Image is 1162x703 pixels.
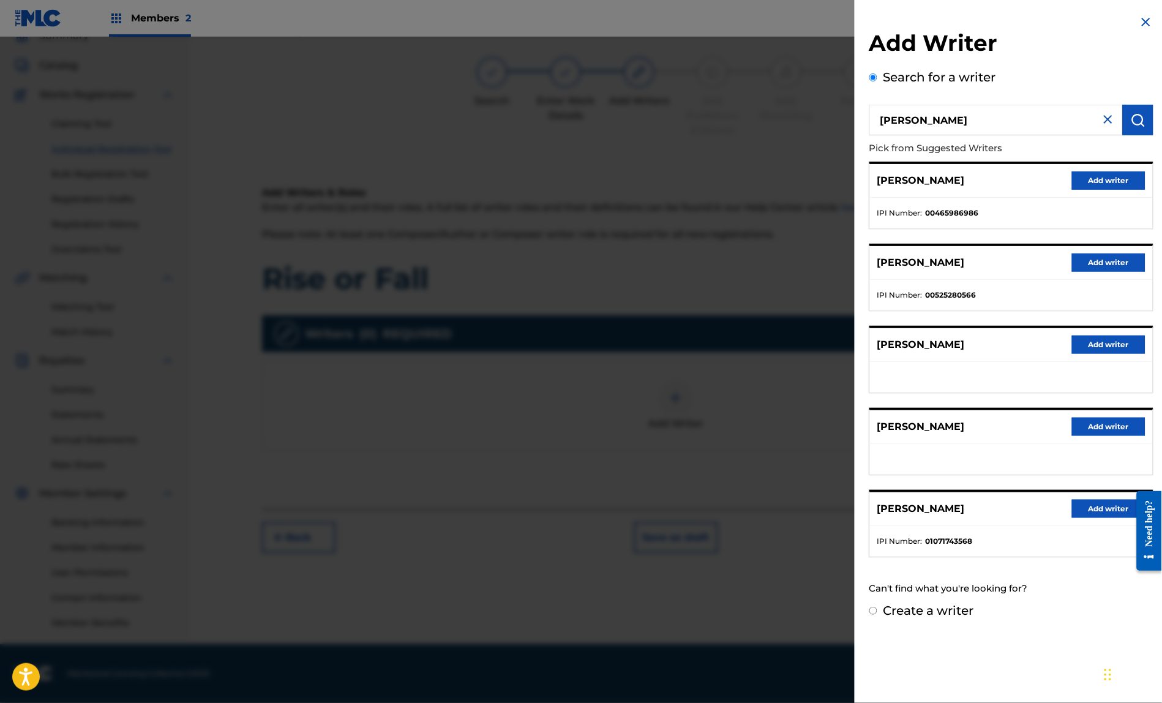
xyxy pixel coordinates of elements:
p: [PERSON_NAME] [877,502,965,516]
iframe: Chat Widget [1101,644,1162,703]
span: Members [131,11,191,25]
button: Add writer [1072,171,1145,190]
p: [PERSON_NAME] [877,419,965,434]
span: 2 [186,12,191,24]
label: Search for a writer [883,70,996,85]
strong: 01071743568 [926,536,973,547]
p: [PERSON_NAME] [877,337,965,352]
p: [PERSON_NAME] [877,255,965,270]
p: Pick from Suggested Writers [869,135,1084,162]
button: Add writer [1072,418,1145,436]
strong: 00525280566 [926,290,976,301]
strong: 00465986986 [926,208,979,219]
div: Can't find what you're looking for? [869,576,1153,602]
img: MLC Logo [15,9,62,27]
img: Search Works [1131,113,1145,127]
button: Add writer [1072,336,1145,354]
span: IPI Number : [877,208,923,219]
span: IPI Number : [877,536,923,547]
div: Drag [1104,656,1112,693]
iframe: Resource Center [1128,481,1162,582]
img: Top Rightsholders [109,11,124,26]
button: Add writer [1072,500,1145,518]
h2: Add Writer [869,29,1153,61]
span: IPI Number : [877,290,923,301]
input: Search writer's name or IPI Number [869,105,1123,135]
label: Create a writer [883,603,974,618]
img: close [1101,112,1115,127]
p: [PERSON_NAME] [877,173,965,188]
button: Add writer [1072,254,1145,272]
